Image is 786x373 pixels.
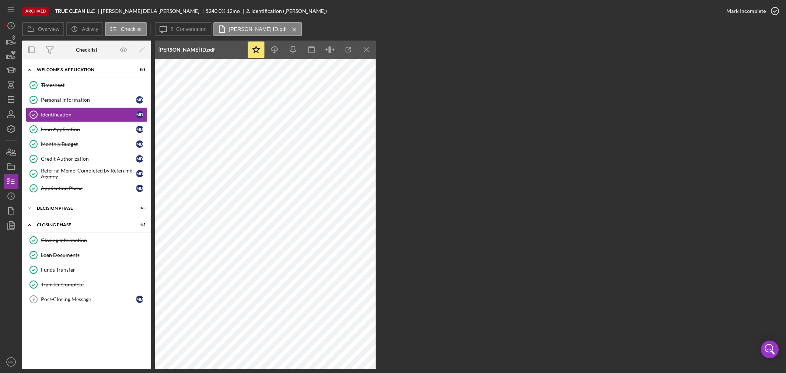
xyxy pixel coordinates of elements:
div: M D [136,185,143,192]
button: [PERSON_NAME] ID.pdf [213,22,302,36]
div: Closing Information [41,237,147,243]
label: Activity [82,26,98,32]
a: Referral Memo-Completed by Referring AgencyMD [26,166,147,181]
div: $240 [206,8,217,14]
div: Monthly Budget [41,141,136,147]
div: Application Phase [41,185,136,191]
div: M D [136,155,143,163]
button: Activity [66,22,103,36]
div: Decision Phase [37,206,127,210]
a: Credit AuthorizationMD [26,151,147,166]
div: M D [136,96,143,104]
div: 0 % [219,8,226,14]
div: M D [136,126,143,133]
a: Transfer Complete [26,277,147,292]
div: M D [136,111,143,118]
div: M D [136,140,143,148]
div: Personal Information [41,97,136,103]
div: M D [136,170,143,177]
div: Transfer Complete [41,282,147,287]
a: Personal InformationMD [26,93,147,107]
div: Loan Application [41,126,136,132]
div: Open Intercom Messenger [761,341,779,358]
a: Loan ApplicationMD [26,122,147,137]
b: TRUE CLEAN LLC [55,8,95,14]
div: [PERSON_NAME] DE LA [PERSON_NAME] [101,8,206,14]
label: 2. Conversation [171,26,207,32]
a: Loan Documents [26,248,147,262]
a: Closing Information [26,233,147,248]
label: Overview [38,26,59,32]
label: Checklist [121,26,142,32]
div: Mark Incomplete [726,4,766,18]
div: M D [136,296,143,303]
text: MK [8,360,14,364]
tspan: 9 [32,297,35,301]
div: [PERSON_NAME] ID.pdf [158,47,215,53]
a: Application PhaseMD [26,181,147,196]
div: Closing Phase [37,223,127,227]
a: 9Post-Closing MessageMD [26,292,147,307]
button: 2. Conversation [155,22,212,36]
div: 8 / 8 [132,67,146,72]
button: MK [4,355,18,369]
a: IdentificationMD [26,107,147,122]
div: Checklist [76,47,97,53]
div: 4 / 5 [132,223,146,227]
div: Funds Transfer [41,267,147,273]
div: Credit Authorization [41,156,136,162]
button: Mark Incomplete [719,4,782,18]
a: Monthly BudgetMD [26,137,147,151]
div: Timesheet [41,82,147,88]
button: Checklist [105,22,147,36]
label: [PERSON_NAME] ID.pdf [229,26,287,32]
div: Archived [22,7,49,16]
div: Welcome & Application [37,67,127,72]
button: Overview [22,22,64,36]
div: Referral Memo-Completed by Referring Agency [41,168,136,179]
div: 2. Identification ([PERSON_NAME]) [246,8,327,14]
div: Post-Closing Message [41,296,136,302]
a: Timesheet [26,78,147,93]
div: 12 mo [227,8,240,14]
a: Funds Transfer [26,262,147,277]
div: Loan Documents [41,252,147,258]
div: 3 / 3 [132,206,146,210]
div: Identification [41,112,136,118]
